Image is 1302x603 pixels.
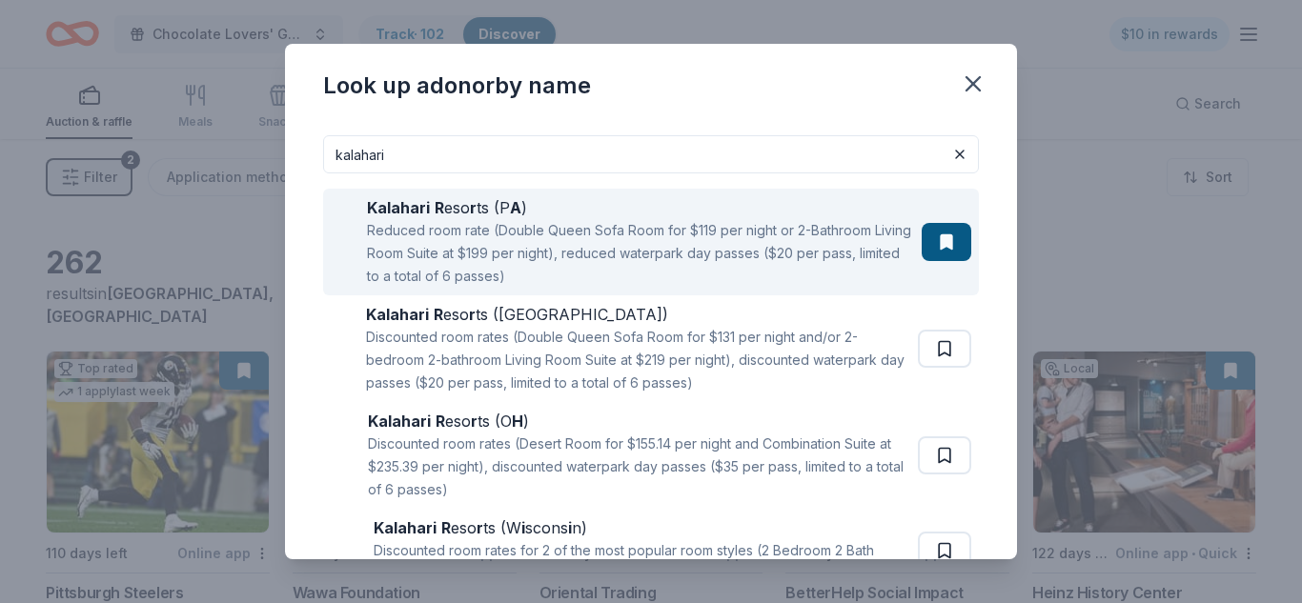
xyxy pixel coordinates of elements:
div: eso ts (P ) [367,196,914,219]
strong: Kalahari [374,518,437,537]
strong: r [469,305,476,324]
strong: Kalahari [368,412,431,431]
strong: R [435,198,444,217]
strong: H [512,412,523,431]
img: Image for Kalahari Resorts (OH) [331,432,360,478]
div: Discounted room rates (Double Queen Sofa Room for $131 per night and/or 2-bedroom 2-bathroom Livi... [366,326,910,394]
strong: Kalahari [366,305,429,324]
div: Reduced room rate (Double Queen Sofa Room for $119 per night or 2-Bathroom Living Room Suite at $... [367,219,914,288]
img: Image for Kalahari Resorts (TX) [331,326,358,372]
strong: r [470,198,477,217]
strong: R [441,518,451,537]
img: Image for Kalahari Resorts (PA) [331,219,359,265]
strong: Kalahari [367,198,430,217]
div: eso ts (W scons n) [374,516,910,539]
strong: i [521,518,525,537]
div: Discounted room rates (Desert Room for $155.14 per night and Combination Suite at $235.39 per nig... [368,432,910,501]
strong: R [434,305,443,324]
div: eso ts ([GEOGRAPHIC_DATA]) [366,303,910,326]
strong: i [568,518,572,537]
div: Look up a donor by name [323,70,591,101]
div: eso ts (O ) [368,410,910,432]
img: Image for Kalahari Resorts (Wisconsin) [331,528,366,573]
input: Search [323,135,979,173]
strong: R [436,412,445,431]
strong: A [510,198,521,217]
strong: r [471,412,478,431]
strong: r [477,518,483,537]
div: Discounted room rates for 2 of the most popular room styles (2 Bedroom 2 Bath Living Room Suite a... [374,539,910,585]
